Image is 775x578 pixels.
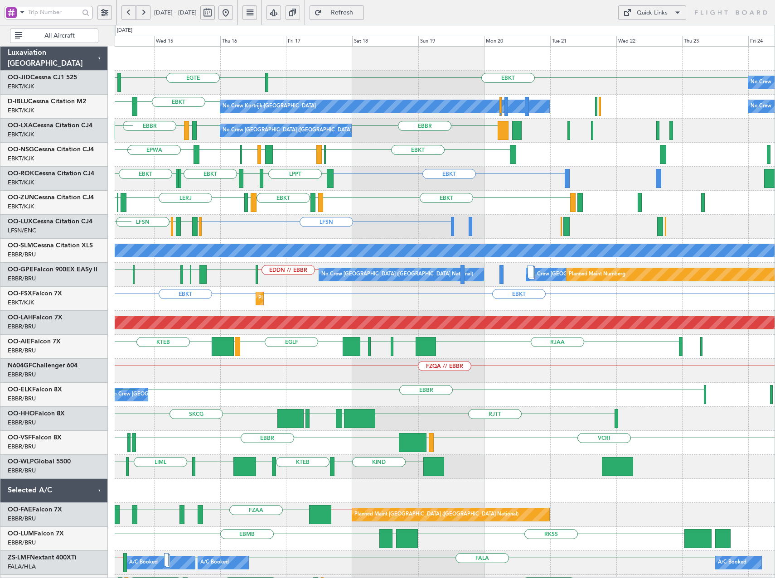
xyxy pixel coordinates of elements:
a: OO-LXACessna Citation CJ4 [8,122,92,129]
a: OO-AIEFalcon 7X [8,338,61,345]
span: OO-ROK [8,170,34,177]
a: D-IBLUCessna Citation M2 [8,98,86,105]
a: OO-VSFFalcon 8X [8,434,62,441]
span: OO-ELK [8,386,32,393]
span: OO-LUX [8,218,33,225]
div: No Crew [751,76,771,89]
span: OO-SLM [8,242,33,249]
span: OO-HHO [8,410,35,417]
div: Thu 16 [220,36,286,47]
div: Mon 20 [484,36,550,47]
span: ZS-LMF [8,554,30,561]
span: OO-FAE [8,506,32,513]
div: Quick Links [637,9,668,18]
span: OO-FSX [8,290,32,297]
span: OO-AIE [8,338,31,345]
a: EBBR/BRU [8,395,36,403]
a: OO-NSGCessna Citation CJ4 [8,146,94,153]
a: OO-GPEFalcon 900EX EASy II [8,266,97,273]
span: OO-VSF [8,434,32,441]
div: No Crew Kortrijk-[GEOGRAPHIC_DATA] [223,100,316,113]
span: OO-LAH [8,314,33,321]
a: EBBR/BRU [8,347,36,355]
span: OO-LXA [8,122,33,129]
a: EBBR/BRU [8,371,36,379]
div: Sat 18 [352,36,418,47]
div: A/C Booked [129,556,158,569]
a: OO-ZUNCessna Citation CJ4 [8,194,94,201]
div: Thu 23 [682,36,748,47]
a: EBBR/BRU [8,539,36,547]
a: EBKT/KJK [8,106,34,115]
div: Wed 22 [616,36,683,47]
a: OO-HHOFalcon 8X [8,410,65,417]
a: EBBR/BRU [8,515,36,523]
div: Sun 19 [418,36,484,47]
a: EBBR/BRU [8,443,36,451]
span: [DATE] - [DATE] [154,9,197,17]
div: Planned Maint Nurnberg [569,268,625,281]
div: Tue 21 [550,36,616,47]
span: OO-WLP [8,458,34,465]
span: D-IBLU [8,98,28,105]
div: Planned Maint Kortrijk-[GEOGRAPHIC_DATA] [258,292,364,305]
a: EBBR/BRU [8,323,36,331]
a: OO-LUXCessna Citation CJ4 [8,218,92,225]
span: Refresh [324,10,361,16]
a: EBKT/KJK [8,299,34,307]
a: OO-JIDCessna CJ1 525 [8,74,77,81]
input: Trip Number [28,5,79,19]
a: OO-FAEFalcon 7X [8,506,62,513]
a: OO-ELKFalcon 8X [8,386,62,393]
a: EBBR/BRU [8,250,36,259]
div: No Crew [GEOGRAPHIC_DATA] ([GEOGRAPHIC_DATA] National) [321,268,473,281]
span: All Aircraft [24,33,95,39]
span: OO-NSG [8,146,34,153]
a: EBKT/KJK [8,130,34,139]
a: OO-LUMFalcon 7X [8,530,64,537]
span: N604GF [8,362,32,369]
a: FALA/HLA [8,563,36,571]
button: Refresh [310,5,364,20]
div: A/C Booked [718,556,746,569]
a: EBKT/KJK [8,154,34,163]
a: OO-ROKCessna Citation CJ4 [8,170,94,177]
span: OO-GPE [8,266,34,273]
a: OO-SLMCessna Citation XLS [8,242,93,249]
a: OO-FSXFalcon 7X [8,290,62,297]
span: OO-LUM [8,530,34,537]
span: OO-JID [8,74,30,81]
a: OO-LAHFalcon 7X [8,314,63,321]
div: No Crew [GEOGRAPHIC_DATA] ([GEOGRAPHIC_DATA] National) [223,124,374,137]
div: Fri 17 [286,36,352,47]
a: EBBR/BRU [8,419,36,427]
a: LFSN/ENC [8,226,36,235]
a: OO-WLPGlobal 5500 [8,458,71,465]
div: Wed 15 [154,36,220,47]
div: Tue 14 [88,36,154,47]
a: EBKT/KJK [8,202,34,211]
a: EBBR/BRU [8,275,36,283]
div: Planned Maint [GEOGRAPHIC_DATA] ([GEOGRAPHIC_DATA] National) [354,508,518,521]
button: Quick Links [618,5,686,20]
a: ZS-LMFNextant 400XTi [8,554,77,561]
a: N604GFChallenger 604 [8,362,77,369]
div: [DATE] [117,27,132,34]
a: EBBR/BRU [8,467,36,475]
button: All Aircraft [10,29,98,43]
div: A/C Booked [200,556,229,569]
a: EBKT/KJK [8,178,34,187]
a: EBKT/KJK [8,82,34,91]
span: OO-ZUN [8,194,34,201]
div: No Crew [751,100,771,113]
